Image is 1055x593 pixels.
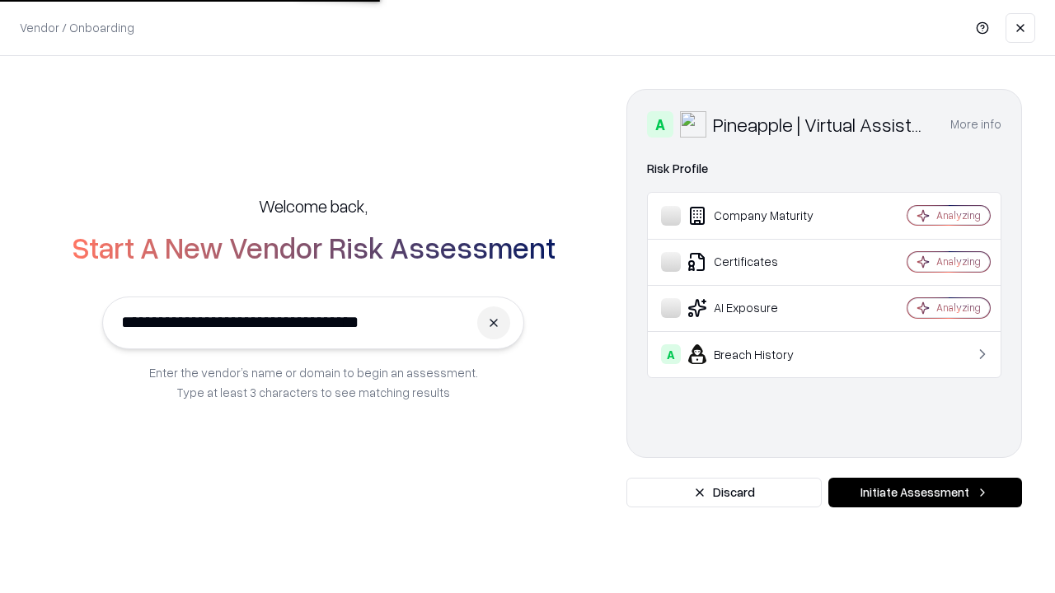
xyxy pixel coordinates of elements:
[950,110,1001,139] button: More info
[828,478,1022,507] button: Initiate Assessment
[626,478,822,507] button: Discard
[647,111,673,138] div: A
[936,208,981,222] div: Analyzing
[259,194,368,217] h5: Welcome back,
[936,301,981,315] div: Analyzing
[661,344,681,364] div: A
[72,231,556,264] h2: Start A New Vendor Risk Assessment
[661,344,858,364] div: Breach History
[149,362,478,402] p: Enter the vendor’s name or domain to begin an assessment. Type at least 3 characters to see match...
[680,111,706,138] img: Pineapple | Virtual Assistant Agency
[661,298,858,318] div: AI Exposure
[713,111,931,138] div: Pineapple | Virtual Assistant Agency
[647,159,1001,179] div: Risk Profile
[936,254,981,268] div: Analyzing
[20,19,134,36] p: Vendor / Onboarding
[661,206,858,226] div: Company Maturity
[661,252,858,272] div: Certificates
